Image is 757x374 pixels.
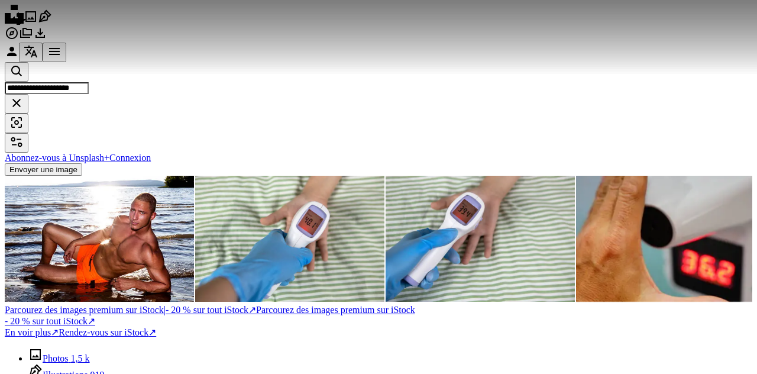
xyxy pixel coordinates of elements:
[5,32,19,42] a: Explorer
[5,163,82,176] button: Envoyer une image
[5,94,28,114] button: Effacer
[5,176,194,302] img: Uniquement pour les yeux
[38,15,52,25] a: Illustrations
[5,62,752,133] form: Rechercher des visuels sur tout le site
[28,353,90,363] a: Photos 1,5 k
[59,327,156,337] span: Rendez-vous sur iStock ↗
[19,43,43,62] button: Langue
[19,32,33,42] a: Collections
[5,327,59,337] span: En voir plus ↗
[43,43,66,62] button: Menu
[33,32,47,42] a: Historique de téléchargement
[5,62,28,82] button: Rechercher sur Unsplash
[5,305,256,315] span: - 20 % sur tout iStock ↗
[5,304,752,327] a: Parcourez des images premium sur iStock|- 20 % sur tout iStock↗Parcourez des images premium sur i...
[5,305,415,326] span: Parcourez des images premium sur iStock - 20 % sur tout iStock ↗
[5,133,28,153] button: Filtres
[386,176,575,302] img: Le docteur mesure la température de l’enfant à portée de main. Thermomètre numérique montrant un ...
[24,15,38,25] a: Photos
[5,15,24,25] a: Accueil — Unsplash
[5,305,166,315] span: Parcourez des images premium sur iStock |
[5,114,28,133] button: Recherche de visuels
[5,327,156,337] a: En voir plus↗Rendez-vous sur iStock↗
[5,153,109,163] a: Abonnez-vous à Unsplash+
[195,176,384,302] img: Le docteur mesure la température de l’enfant à portée de main. Thermomètre numérique montrant ind...
[5,50,19,60] a: Connexion / S’inscrire
[71,353,90,363] span: 1,5 k
[109,153,151,163] a: Connexion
